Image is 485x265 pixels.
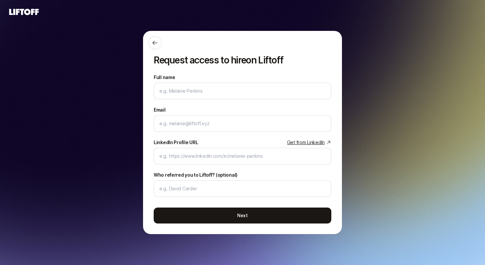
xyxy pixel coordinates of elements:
button: Next [154,208,331,223]
label: Email [154,106,166,114]
label: Full name [154,73,175,81]
input: e.g. Melanie Perkins [159,87,323,95]
input: e.g. melanie@liftoff.xyz [159,120,326,128]
a: Get from LinkedIn [287,138,331,146]
span: on Liftoff [246,54,283,66]
div: LinkedIn Profile URL [154,138,198,146]
input: e.g. https://www.linkedin.com/in/melanie-perkins [159,152,326,160]
input: e.g. David Carder [159,185,326,193]
p: Request access to hire [154,55,331,65]
label: Who referred you to Liftoff? (optional) [154,171,238,179]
